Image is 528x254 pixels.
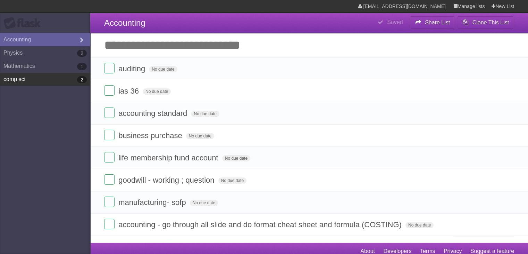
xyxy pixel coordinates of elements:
[104,85,115,96] label: Done
[104,174,115,185] label: Done
[190,200,218,206] span: No due date
[118,220,403,229] span: accounting - go through all slide and do format cheat sheet and formula (COSTING)
[104,130,115,140] label: Done
[104,219,115,229] label: Done
[387,19,403,25] b: Saved
[186,133,214,139] span: No due date
[77,63,87,70] b: 1
[118,109,189,118] span: accounting standard
[472,19,509,25] b: Clone This List
[77,50,87,57] b: 2
[118,153,220,162] span: life membership fund account
[104,152,115,162] label: Done
[149,66,177,72] span: No due date
[405,222,434,228] span: No due date
[118,87,141,95] span: ias 36
[143,88,171,95] span: No due date
[3,17,45,30] div: Flask
[104,197,115,207] label: Done
[104,18,145,27] span: Accounting
[77,76,87,83] b: 2
[118,64,147,73] span: auditing
[222,155,250,161] span: No due date
[118,131,184,140] span: business purchase
[457,16,514,29] button: Clone This List
[104,108,115,118] label: Done
[104,63,115,73] label: Done
[425,19,450,25] b: Share List
[191,111,219,117] span: No due date
[118,198,187,207] span: manufacturing- sofp
[218,177,246,184] span: No due date
[410,16,455,29] button: Share List
[118,176,216,184] span: goodwill - working ; question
